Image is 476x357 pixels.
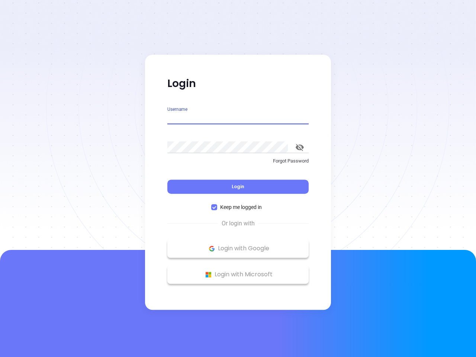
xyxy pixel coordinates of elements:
[167,157,309,171] a: Forgot Password
[167,239,309,258] button: Google Logo Login with Google
[218,219,258,228] span: Or login with
[167,107,187,112] label: Username
[204,270,213,279] img: Microsoft Logo
[217,203,265,211] span: Keep me logged in
[167,157,309,165] p: Forgot Password
[291,138,309,156] button: toggle password visibility
[171,243,305,254] p: Login with Google
[207,244,216,253] img: Google Logo
[171,269,305,280] p: Login with Microsoft
[167,265,309,284] button: Microsoft Logo Login with Microsoft
[232,183,244,190] span: Login
[167,180,309,194] button: Login
[167,77,309,90] p: Login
